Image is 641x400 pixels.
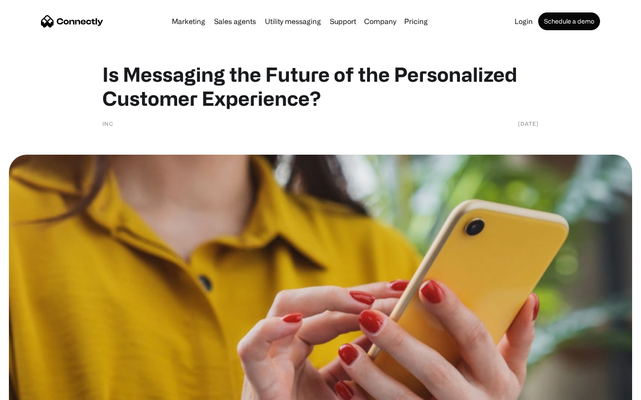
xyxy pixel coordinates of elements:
[102,62,539,110] h1: Is Messaging the Future of the Personalized Customer Experience?
[18,384,53,397] ul: Language list
[168,18,209,25] a: Marketing
[9,384,53,397] aside: Language selected: English
[511,18,536,25] a: Login
[102,119,114,128] div: Inc
[364,15,396,28] div: Company
[326,18,360,25] a: Support
[211,18,260,25] a: Sales agents
[261,18,325,25] a: Utility messaging
[538,12,600,30] a: Schedule a demo
[401,18,431,25] a: Pricing
[518,119,539,128] div: [DATE]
